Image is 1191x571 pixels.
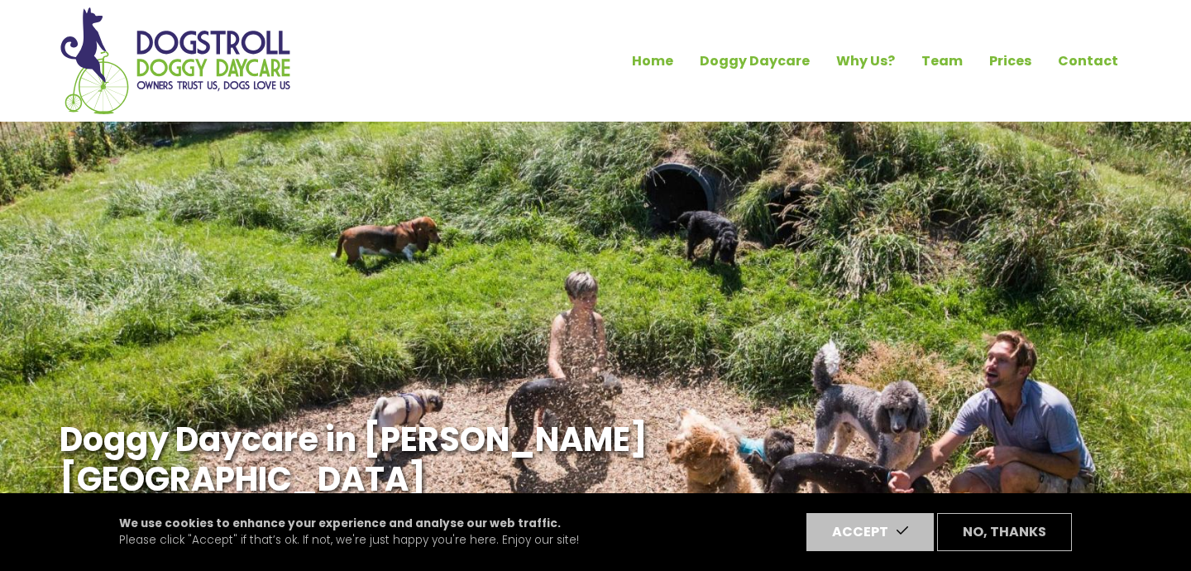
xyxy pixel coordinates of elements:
img: Home [60,7,291,115]
p: Please click "Accept" if that’s ok. If not, we're just happy you're here. Enjoy our site! [119,516,579,549]
a: Team [908,47,976,75]
a: Prices [976,47,1045,75]
button: No, thanks [937,513,1072,551]
a: Contact [1045,47,1131,75]
strong: We use cookies to enhance your experience and analyse our web traffic. [119,516,561,531]
button: Accept [806,513,934,551]
a: Home [619,47,686,75]
a: Why Us? [823,47,908,75]
a: Doggy Daycare [686,47,823,75]
h1: Doggy Daycare in [PERSON_NAME][GEOGRAPHIC_DATA] [60,420,677,499]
